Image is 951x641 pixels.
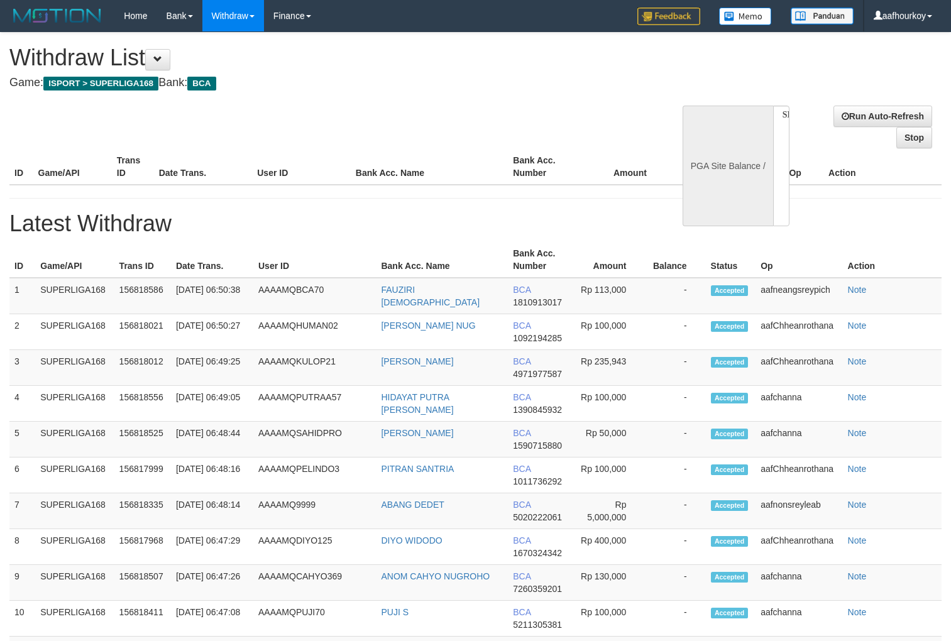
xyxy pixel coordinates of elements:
[513,441,562,451] span: 1590715880
[645,242,705,278] th: Balance
[645,422,705,457] td: -
[253,242,376,278] th: User ID
[187,77,216,90] span: BCA
[253,314,376,350] td: AAAAMQHUMAN02
[574,457,645,493] td: Rp 100,000
[513,476,562,486] span: 1011736292
[513,464,530,474] span: BCA
[848,392,867,402] a: Note
[9,422,35,457] td: 5
[574,350,645,386] td: Rp 235,943
[706,242,756,278] th: Status
[513,571,530,581] span: BCA
[171,278,253,314] td: [DATE] 06:50:38
[711,393,749,403] span: Accepted
[645,386,705,422] td: -
[376,242,508,278] th: Bank Acc. Name
[508,149,586,185] th: Bank Acc. Number
[253,278,376,314] td: AAAAMQBCA70
[114,601,171,637] td: 156818411
[9,529,35,565] td: 8
[574,529,645,565] td: Rp 400,000
[9,45,622,70] h1: Withdraw List
[35,386,114,422] td: SUPERLIGA168
[637,8,700,25] img: Feedback.jpg
[574,601,645,637] td: Rp 100,000
[114,350,171,386] td: 156818012
[711,321,749,332] span: Accepted
[645,493,705,529] td: -
[9,601,35,637] td: 10
[381,285,480,307] a: FAUZIRI [DEMOGRAPHIC_DATA]
[154,149,253,185] th: Date Trans.
[756,601,842,637] td: aafchanna
[9,149,33,185] th: ID
[645,314,705,350] td: -
[645,350,705,386] td: -
[711,572,749,583] span: Accepted
[848,356,867,366] a: Note
[645,278,705,314] td: -
[513,512,562,522] span: 5020222061
[171,457,253,493] td: [DATE] 06:48:16
[784,149,823,185] th: Op
[756,565,842,601] td: aafchanna
[513,392,530,402] span: BCA
[35,278,114,314] td: SUPERLIGA168
[645,565,705,601] td: -
[513,620,562,630] span: 5211305381
[574,422,645,457] td: Rp 50,000
[711,500,749,511] span: Accepted
[711,536,749,547] span: Accepted
[381,500,444,510] a: ABANG DEDET
[9,77,622,89] h4: Game: Bank:
[9,350,35,386] td: 3
[253,529,376,565] td: AAAAMQDIYO125
[711,464,749,475] span: Accepted
[35,242,114,278] th: Game/API
[513,285,530,295] span: BCA
[645,457,705,493] td: -
[381,320,475,331] a: [PERSON_NAME] NUG
[848,500,867,510] a: Note
[848,607,867,617] a: Note
[171,350,253,386] td: [DATE] 06:49:25
[253,493,376,529] td: AAAAMQ9999
[9,314,35,350] td: 2
[114,529,171,565] td: 156817968
[513,500,530,510] span: BCA
[9,565,35,601] td: 9
[114,314,171,350] td: 156818021
[381,464,454,474] a: PITRAN SANTRIA
[896,127,932,148] a: Stop
[513,607,530,617] span: BCA
[683,106,773,226] div: PGA Site Balance /
[381,356,453,366] a: [PERSON_NAME]
[381,535,442,545] a: DIYO WIDODO
[574,493,645,529] td: Rp 5,000,000
[574,242,645,278] th: Amount
[756,242,842,278] th: Op
[756,422,842,457] td: aafchanna
[513,548,562,558] span: 1670324342
[513,584,562,594] span: 7260359201
[381,428,453,438] a: [PERSON_NAME]
[513,369,562,379] span: 4971977587
[35,601,114,637] td: SUPERLIGA168
[513,297,562,307] span: 1810913017
[33,149,112,185] th: Game/API
[574,278,645,314] td: Rp 113,000
[171,529,253,565] td: [DATE] 06:47:29
[114,242,171,278] th: Trans ID
[171,601,253,637] td: [DATE] 06:47:08
[791,8,854,25] img: panduan.png
[35,422,114,457] td: SUPERLIGA168
[9,278,35,314] td: 1
[645,601,705,637] td: -
[756,314,842,350] td: aafChheanrothana
[171,314,253,350] td: [DATE] 06:50:27
[35,314,114,350] td: SUPERLIGA168
[253,386,376,422] td: AAAAMQPUTRAA57
[848,464,867,474] a: Note
[848,320,867,331] a: Note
